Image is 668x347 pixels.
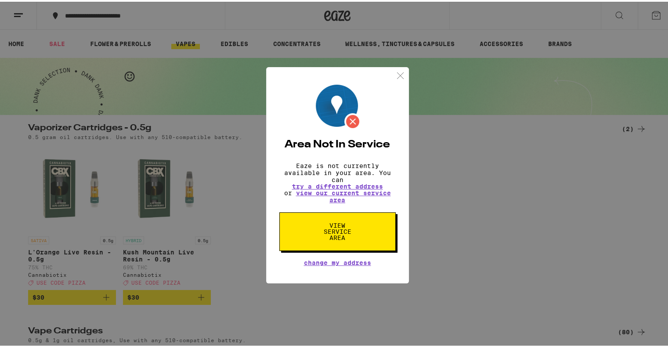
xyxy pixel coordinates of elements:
h2: Area Not In Service [279,138,396,148]
a: View Service Area [279,220,396,227]
button: Change My Address [304,258,371,264]
p: Eaze is not currently available in your area. You can or [279,161,396,202]
img: close.svg [395,68,406,79]
a: view our current service area [296,188,391,202]
button: try a different address [292,182,383,188]
span: View Service Area [315,221,360,239]
img: image [316,83,361,128]
button: View Service Area [279,211,396,249]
